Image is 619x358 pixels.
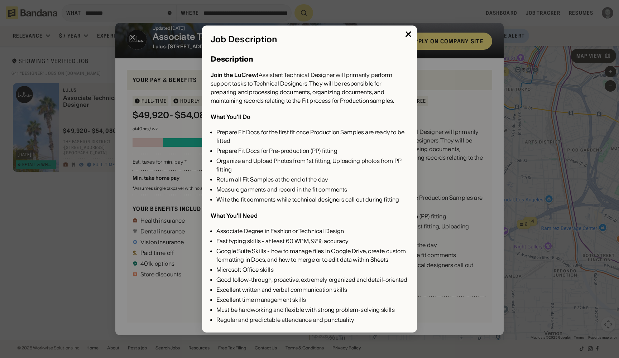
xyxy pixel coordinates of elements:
[216,175,408,183] div: Return all Fit Samples at the end of the day
[216,315,408,324] div: Regular and predictable attendance and punctuality
[216,226,408,235] div: Associate Degree in Fashion or Technical Design
[211,212,258,219] div: What You'll Need
[216,295,408,304] div: Excellent time management skills
[216,265,408,274] div: Microsoft Office skills
[216,195,408,203] div: Write the fit comments while technical designers call out during fitting
[211,71,259,78] div: Join the LuCrew!
[216,156,408,173] div: Organize and Upload Photos from 1st fitting, Uploading photos from PP fitting
[211,70,408,105] div: Assistant Technical Designer will primarily perform support tasks to Technical Designers. They wi...
[216,236,408,245] div: Fast typing skills - at least 60 WPM, 97% accuracy
[216,305,408,314] div: Must be hardworking and flexible with strong problem-solving skills
[211,34,408,45] div: Job Description
[216,185,408,193] div: Measure garments and record in the fit comments
[216,127,408,145] div: Prepare Fit Docs for the first fit once Production Samples are ready to be fitted
[216,275,408,284] div: Good follow-through, proactive, extremely organized and detail-oriented
[216,146,408,155] div: Prepare Fit Docs for Pre-production (PP) fitting
[211,113,250,120] div: What You'll Do
[216,246,408,263] div: Google Suite Skills - how to manage files in Google Drive, create custom formatting in Docs, and ...
[211,53,253,64] h3: Description
[216,285,408,294] div: Excellent written and verbal communication skills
